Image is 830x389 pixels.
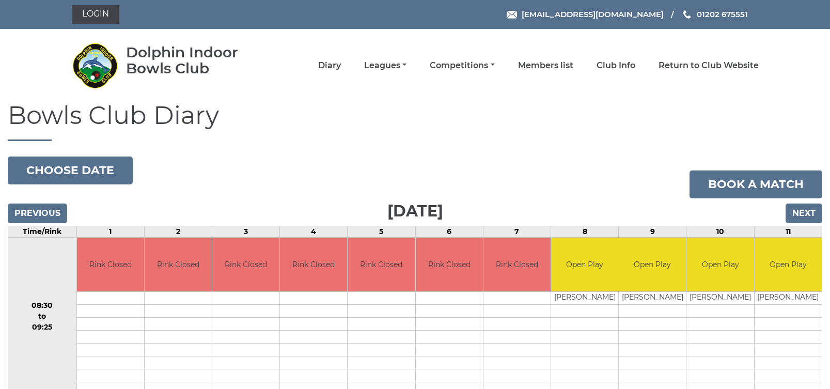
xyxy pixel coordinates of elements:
[72,5,119,24] a: Login
[483,238,551,292] td: Rink Closed
[755,292,822,305] td: [PERSON_NAME]
[686,238,754,292] td: Open Play
[507,8,664,20] a: Email [EMAIL_ADDRESS][DOMAIN_NAME]
[280,238,347,292] td: Rink Closed
[8,204,67,223] input: Previous
[686,292,754,305] td: [PERSON_NAME]
[77,238,144,292] td: Rink Closed
[551,292,618,305] td: [PERSON_NAME]
[72,42,118,89] img: Dolphin Indoor Bowls Club
[76,226,144,237] td: 1
[348,238,415,292] td: Rink Closed
[212,238,279,292] td: Rink Closed
[518,60,573,71] a: Members list
[619,238,686,292] td: Open Play
[8,157,133,184] button: Choose date
[212,226,279,237] td: 3
[697,9,748,19] span: 01202 675551
[280,226,348,237] td: 4
[755,238,822,292] td: Open Play
[8,226,77,237] td: Time/Rink
[551,226,619,237] td: 8
[126,44,268,76] div: Dolphin Indoor Bowls Club
[754,226,822,237] td: 11
[144,226,212,237] td: 2
[522,9,664,19] span: [EMAIL_ADDRESS][DOMAIN_NAME]
[416,238,483,292] td: Rink Closed
[682,8,748,20] a: Phone us 01202 675551
[619,292,686,305] td: [PERSON_NAME]
[364,60,406,71] a: Leagues
[597,60,635,71] a: Club Info
[683,10,691,19] img: Phone us
[415,226,483,237] td: 6
[690,170,822,198] a: Book a match
[619,226,686,237] td: 9
[145,238,212,292] td: Rink Closed
[551,238,618,292] td: Open Play
[507,11,517,19] img: Email
[659,60,759,71] a: Return to Club Website
[686,226,754,237] td: 10
[318,60,341,71] a: Diary
[8,102,822,141] h1: Bowls Club Diary
[786,204,822,223] input: Next
[348,226,415,237] td: 5
[430,60,494,71] a: Competitions
[483,226,551,237] td: 7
